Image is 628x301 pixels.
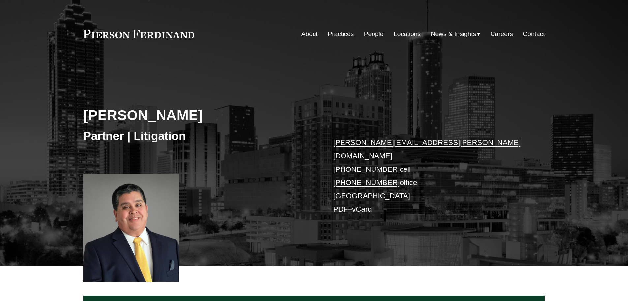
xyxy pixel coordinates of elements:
a: Contact [523,28,545,40]
span: News & Insights [431,28,476,40]
a: vCard [352,205,372,213]
a: Locations [394,28,421,40]
a: [PHONE_NUMBER] [333,165,400,173]
h2: [PERSON_NAME] [83,106,314,124]
a: folder dropdown [431,28,481,40]
a: About [301,28,318,40]
p: cell office [GEOGRAPHIC_DATA] – [333,136,525,216]
a: [PHONE_NUMBER] [333,178,400,187]
a: Careers [491,28,513,40]
a: [PERSON_NAME][EMAIL_ADDRESS][PERSON_NAME][DOMAIN_NAME] [333,138,521,160]
a: People [364,28,384,40]
h3: Partner | Litigation [83,129,314,143]
a: PDF [333,205,348,213]
a: Practices [328,28,354,40]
